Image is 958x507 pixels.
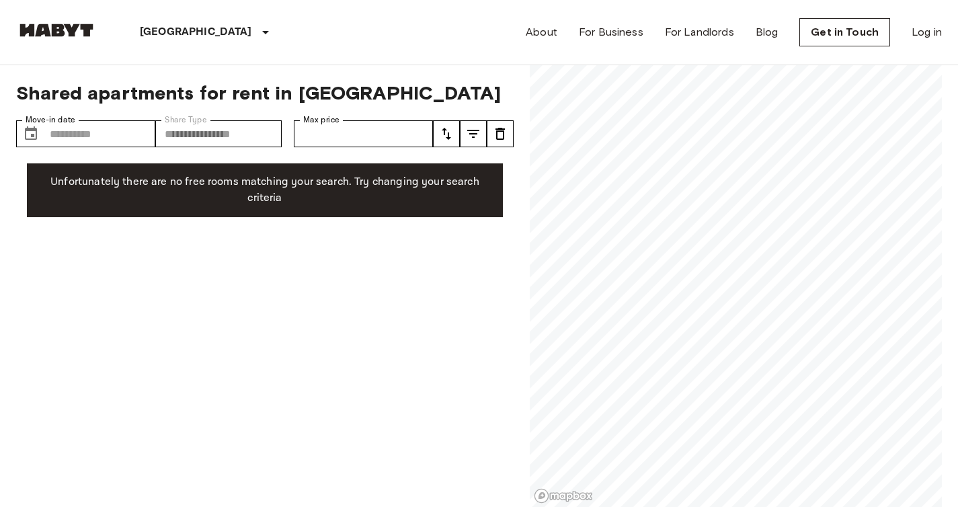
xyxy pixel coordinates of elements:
button: tune [487,120,514,147]
span: Shared apartments for rent in [GEOGRAPHIC_DATA] [16,81,514,104]
label: Max price [303,114,340,126]
label: Move-in date [26,114,75,126]
a: Log in [912,24,942,40]
button: tune [460,120,487,147]
a: Mapbox logo [534,488,593,504]
label: Share Type [165,114,207,126]
a: About [526,24,557,40]
a: Get in Touch [799,18,890,46]
button: Choose date [17,120,44,147]
a: Blog [756,24,779,40]
p: [GEOGRAPHIC_DATA] [140,24,252,40]
a: For Business [579,24,643,40]
img: Habyt [16,24,97,37]
p: Unfortunately there are no free rooms matching your search. Try changing your search criteria [38,174,492,206]
button: tune [433,120,460,147]
a: For Landlords [665,24,734,40]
